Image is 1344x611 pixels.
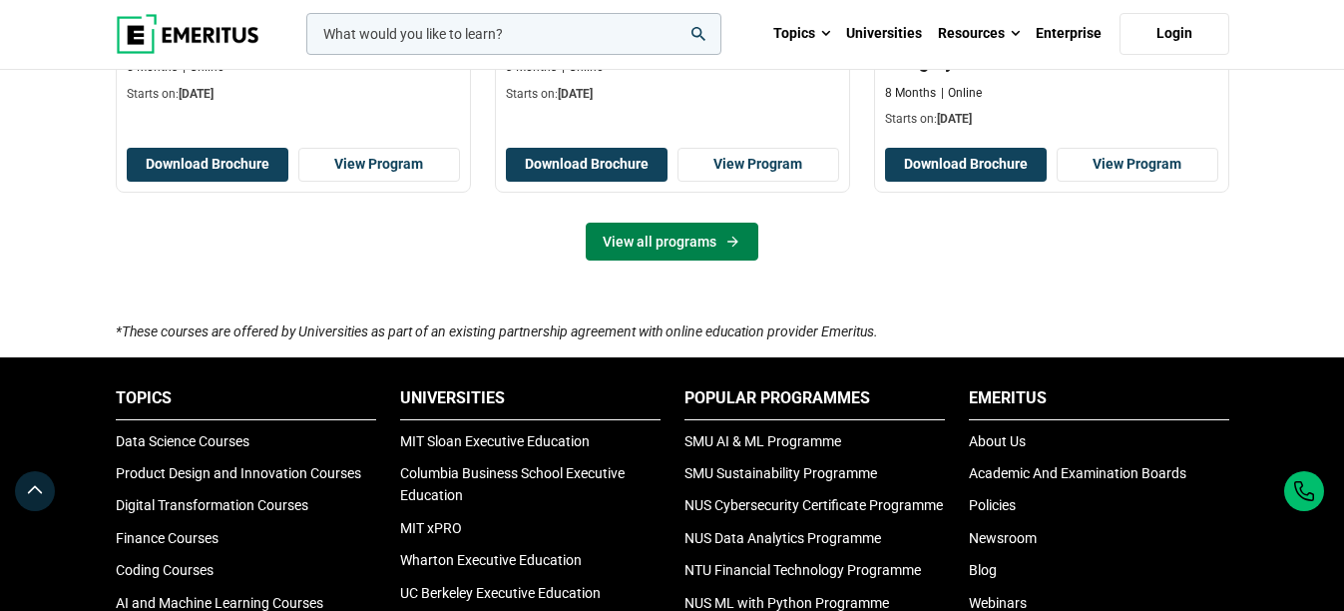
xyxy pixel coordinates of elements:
p: Online [941,85,982,102]
a: SMU Sustainability Programme [684,465,877,481]
a: Data Science Courses [116,433,249,449]
a: NUS Data Analytics Programme [684,530,881,546]
span: [DATE] [558,87,593,101]
a: AI and Machine Learning Courses [116,595,323,611]
input: woocommerce-product-search-field-0 [306,13,721,55]
a: Policies [969,497,1016,513]
a: Columbia Business School Executive Education [400,465,625,503]
a: Webinars [969,595,1027,611]
i: *These courses are offered by Universities as part of an existing partnership agreement with onli... [116,323,878,339]
a: MIT xPRO [400,520,462,536]
a: Newsroom [969,530,1037,546]
a: Coding Courses [116,562,214,578]
span: [DATE] [937,112,972,126]
a: Blog [969,562,997,578]
a: NUS ML with Python Programme [684,595,889,611]
a: View all programs [586,223,758,261]
a: Wharton Executive Education [400,552,582,568]
button: Download Brochure [127,148,288,182]
p: Starts on: [885,111,1218,128]
p: Starts on: [506,86,839,103]
a: NUS Cybersecurity Certificate Programme [684,497,943,513]
a: View Program [1057,148,1218,182]
a: Login [1120,13,1229,55]
a: SMU AI & ML Programme [684,433,841,449]
a: Academic And Examination Boards [969,465,1186,481]
p: 8 Months [885,85,936,102]
span: [DATE] [179,87,214,101]
a: UC Berkeley Executive Education [400,585,601,601]
a: NTU Financial Technology Programme [684,562,921,578]
a: About Us [969,433,1026,449]
a: Product Design and Innovation Courses [116,465,361,481]
button: Download Brochure [885,148,1047,182]
a: View Program [677,148,839,182]
a: Digital Transformation Courses [116,497,308,513]
a: View Program [298,148,460,182]
p: Starts on: [127,86,460,103]
a: Finance Courses [116,530,219,546]
a: MIT Sloan Executive Education [400,433,590,449]
button: Download Brochure [506,148,668,182]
